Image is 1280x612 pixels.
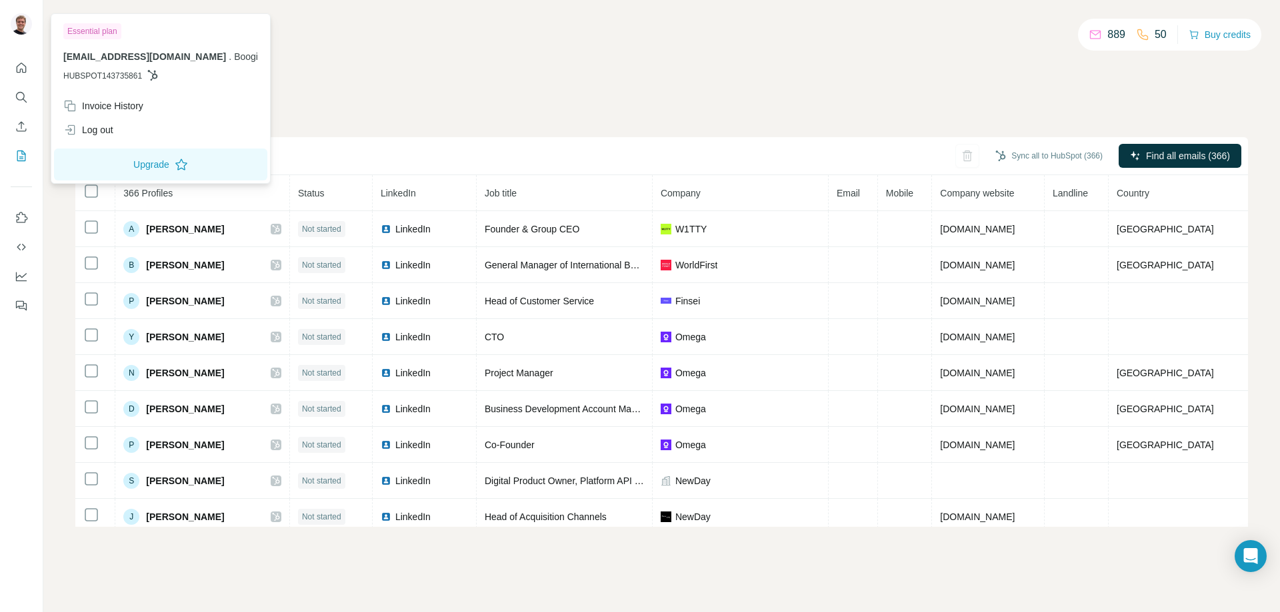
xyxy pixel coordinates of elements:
[1235,540,1267,572] div: Open Intercom Messenger
[986,146,1112,166] button: Sync all to HubSpot (366)
[661,511,671,522] img: company-logo
[302,403,341,415] span: Not started
[302,475,341,487] span: Not started
[381,440,391,450] img: LinkedIn logo
[146,474,224,487] span: [PERSON_NAME]
[123,365,139,381] div: N
[381,224,391,234] img: LinkedIn logo
[940,260,1015,270] span: [DOMAIN_NAME]
[302,331,341,343] span: Not started
[1146,149,1230,162] span: Find all emails (366)
[485,404,655,414] span: Business Development Account Manager
[675,510,711,523] span: NewDay
[54,149,267,180] button: Upgrade
[381,368,391,378] img: LinkedIn logo
[1117,188,1149,198] span: Country
[1155,27,1167,43] p: 50
[661,298,671,303] img: company-logo
[395,330,431,344] span: LinkedIn
[146,222,224,236] span: [PERSON_NAME]
[485,296,594,306] span: Head of Customer Service
[146,510,224,523] span: [PERSON_NAME]
[1117,260,1214,270] span: [GEOGRAPHIC_DATA]
[11,235,32,259] button: Use Surfe API
[146,330,224,344] span: [PERSON_NAME]
[11,56,32,80] button: Quick start
[886,188,913,198] span: Mobile
[661,440,671,450] img: company-logo
[298,188,325,198] span: Status
[395,474,431,487] span: LinkedIn
[146,366,224,380] span: [PERSON_NAME]
[485,475,667,486] span: Digital Product Owner, Platform API Product
[11,115,32,139] button: Enrich CSV
[229,51,231,62] span: .
[63,99,143,113] div: Invoice History
[63,123,113,137] div: Log out
[302,259,341,271] span: Not started
[1117,224,1214,234] span: [GEOGRAPHIC_DATA]
[940,404,1015,414] span: [DOMAIN_NAME]
[123,401,139,417] div: D
[940,440,1015,450] span: [DOMAIN_NAME]
[381,332,391,342] img: LinkedIn logo
[661,260,671,270] img: company-logo
[123,509,139,525] div: J
[146,294,224,308] span: [PERSON_NAME]
[940,188,1014,198] span: Company website
[940,332,1015,342] span: [DOMAIN_NAME]
[485,260,662,270] span: General Manager of International Business
[675,222,707,236] span: W1TTY
[302,511,341,523] span: Not started
[485,188,517,198] span: Job title
[675,402,706,416] span: Omega
[661,368,671,378] img: company-logo
[123,329,139,345] div: Y
[1117,368,1214,378] span: [GEOGRAPHIC_DATA]
[381,260,391,270] img: LinkedIn logo
[675,366,706,380] span: Omega
[63,70,142,82] span: HUBSPOT143735861
[123,437,139,453] div: P
[675,474,711,487] span: NewDay
[395,438,431,452] span: LinkedIn
[11,206,32,230] button: Use Surfe on LinkedIn
[485,332,504,342] span: CTO
[661,224,671,234] img: company-logo
[63,51,226,62] span: [EMAIL_ADDRESS][DOMAIN_NAME]
[302,439,341,451] span: Not started
[123,293,139,309] div: P
[146,402,224,416] span: [PERSON_NAME]
[302,223,341,235] span: Not started
[123,221,139,237] div: A
[1117,440,1214,450] span: [GEOGRAPHIC_DATA]
[63,23,121,39] div: Essential plan
[302,367,341,379] span: Not started
[1107,27,1125,43] p: 889
[485,368,553,378] span: Project Manager
[661,404,671,414] img: company-logo
[11,85,32,109] button: Search
[940,511,1015,522] span: [DOMAIN_NAME]
[381,475,391,486] img: LinkedIn logo
[381,188,416,198] span: LinkedIn
[675,258,718,272] span: WorldFirst
[234,51,258,62] span: Boogi
[1119,144,1241,168] button: Find all emails (366)
[11,144,32,168] button: My lists
[146,438,224,452] span: [PERSON_NAME]
[1189,25,1251,44] button: Buy credits
[485,440,535,450] span: Co-Founder
[940,368,1015,378] span: [DOMAIN_NAME]
[123,257,139,273] div: B
[123,473,139,489] div: S
[302,295,341,307] span: Not started
[1117,404,1214,414] span: [GEOGRAPHIC_DATA]
[11,13,32,35] img: Avatar
[837,188,860,198] span: Email
[675,438,706,452] span: Omega
[381,511,391,522] img: LinkedIn logo
[675,294,700,308] span: Finsei
[146,258,224,272] span: [PERSON_NAME]
[940,296,1015,306] span: [DOMAIN_NAME]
